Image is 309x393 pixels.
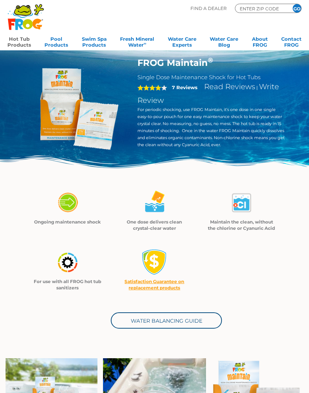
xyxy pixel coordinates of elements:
[137,85,161,91] span: 4
[44,34,68,48] a: PoolProducts
[23,57,126,160] img: Frog_Maintain_Hero-2-v2.png
[54,249,80,275] img: maintain_4-04
[142,189,167,216] img: maintain_4-02
[239,5,283,12] input: Zip Code Form
[172,84,197,90] strong: 7 Reviews
[124,279,184,290] a: Satisfaction Guarantee on replacement products
[7,34,31,48] a: Hot TubProducts
[120,34,154,48] a: Fresh MineralWater∞
[33,278,102,291] p: For use with all FROG hot tub sanitizers
[256,85,258,90] span: |
[210,34,238,48] a: Water CareBlog
[190,4,227,13] p: Find A Dealer
[54,189,80,216] img: maintain_4-01
[82,34,107,48] a: Swim SpaProducts
[142,249,167,275] img: money-back1-small
[111,312,222,329] a: Water Balancing Guide
[229,189,255,216] img: maintain_4-03
[120,219,189,231] p: One dose delivers clean crystal-clear water
[168,34,196,48] a: Water CareExperts
[137,74,286,81] h2: Single Dose Maintenance Shock for Hot Tubs
[144,41,146,46] sup: ∞
[293,4,301,13] input: GO
[137,57,286,68] h1: FROG Maintain
[33,219,102,225] p: Ongoing maintenance shock
[208,56,213,64] sup: ®
[207,219,276,231] p: Maintain the clean, without the chlorine or Cyanuric Acid
[204,82,255,91] a: Read Reviews
[252,34,268,48] a: AboutFROG
[137,106,286,148] p: For periodic shocking, use FROG Maintain, it’s one dose in one single easy-to-pour pouch for one ...
[281,34,302,48] a: ContactFROG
